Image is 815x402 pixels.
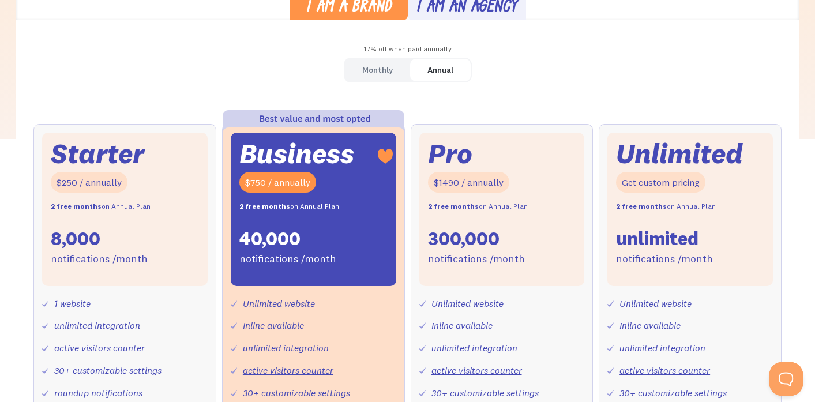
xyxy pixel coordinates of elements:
strong: 2 free months [428,202,479,211]
div: Starter [51,141,144,166]
div: 17% off when paid annually [16,41,799,58]
a: active visitors counter [54,342,145,354]
a: active visitors counter [243,365,333,376]
div: Pro [428,141,472,166]
strong: 2 free months [239,202,290,211]
div: Unlimited [616,141,743,166]
div: on Annual Plan [51,198,151,215]
div: $1490 / annually [428,172,509,193]
div: unlimited integration [54,317,140,334]
iframe: Toggle Customer Support [769,362,803,396]
div: Inline available [243,317,304,334]
div: Unlimited website [619,295,692,312]
div: 1 website [54,295,91,312]
div: Annual [427,62,453,78]
div: notifications /month [51,251,148,268]
div: Unlimited website [431,295,504,312]
div: Monthly [362,62,393,78]
div: $750 / annually [239,172,316,193]
div: 30+ customizable settings [54,362,162,379]
a: active visitors counter [431,365,522,376]
div: notifications /month [428,251,525,268]
div: on Annual Plan [239,198,339,215]
div: Inline available [619,317,681,334]
div: Get custom pricing [616,172,705,193]
div: notifications /month [239,251,336,268]
div: unlimited [616,227,698,251]
strong: 2 free months [51,202,102,211]
div: Business [239,141,354,166]
div: 30+ customizable settings [431,385,539,401]
div: 30+ customizable settings [619,385,727,401]
div: unlimited integration [243,340,329,356]
div: on Annual Plan [616,198,716,215]
div: $250 / annually [51,172,127,193]
div: 8,000 [51,227,100,251]
a: roundup notifications [54,387,142,399]
div: unlimited integration [619,340,705,356]
div: 30+ customizable settings [243,385,350,401]
div: on Annual Plan [428,198,528,215]
div: notifications /month [616,251,713,268]
div: Inline available [431,317,493,334]
div: unlimited integration [431,340,517,356]
strong: 2 free months [616,202,667,211]
div: 300,000 [428,227,499,251]
div: Unlimited website [243,295,315,312]
div: 40,000 [239,227,301,251]
a: active visitors counter [619,365,710,376]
